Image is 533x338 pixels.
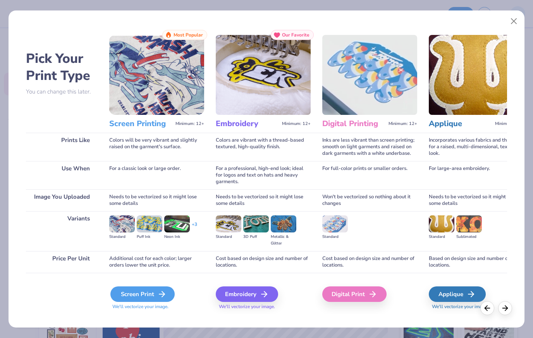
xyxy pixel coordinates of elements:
h3: Applique [429,119,492,129]
div: For large-area embroidery. [429,161,524,189]
div: Standard [322,234,348,240]
span: Minimum: 12+ [175,121,204,127]
h3: Screen Printing [109,119,172,129]
button: Close [507,14,521,29]
div: Price Per Unit [26,251,98,273]
div: Cost based on design size and number of locations. [322,251,417,273]
span: We'll vectorize your image. [216,303,311,310]
span: Most Popular [174,32,203,38]
div: Won't be vectorized so nothing about it changes [322,189,417,211]
div: Needs to be vectorized so it might lose some details [429,189,524,211]
img: Sublimated [456,215,482,232]
div: Based on design size and number of locations. [429,251,524,273]
span: Minimum: 12+ [495,121,524,127]
div: Puff Ink [137,234,162,240]
img: Standard [109,215,135,232]
div: Colors will be very vibrant and slightly raised on the garment's surface. [109,133,204,161]
h2: Pick Your Print Type [26,50,98,84]
div: Standard [429,234,454,240]
h3: Embroidery [216,119,279,129]
img: Standard [322,215,348,232]
div: Image You Uploaded [26,189,98,211]
img: Digital Printing [322,35,417,115]
div: Standard [109,234,135,240]
div: Neon Ink [164,234,190,240]
div: For a professional, high-end look; ideal for logos and text on hats and heavy garments. [216,161,311,189]
div: For a classic look or large order. [109,161,204,189]
div: Digital Print [322,286,387,302]
div: + 3 [192,221,197,234]
img: Embroidery [216,35,311,115]
span: Our Favorite [282,32,309,38]
img: Puff Ink [137,215,162,232]
img: Standard [429,215,454,232]
div: Prints Like [26,133,98,161]
img: 3D Puff [243,215,269,232]
img: Neon Ink [164,215,190,232]
span: We'll vectorize your image. [429,303,524,310]
img: Metallic & Glitter [271,215,296,232]
div: Incorporates various fabrics and threads for a raised, multi-dimensional, textured look. [429,133,524,161]
span: Minimum: 12+ [389,121,417,127]
div: Inks are less vibrant than screen printing; smooth on light garments and raised on dark garments ... [322,133,417,161]
div: Cost based on design size and number of locations. [216,251,311,273]
div: Standard [216,234,241,240]
div: Embroidery [216,286,278,302]
img: Screen Printing [109,35,204,115]
span: We'll vectorize your image. [109,303,204,310]
div: Metallic & Glitter [271,234,296,247]
p: You can change this later. [26,88,98,95]
img: Standard [216,215,241,232]
div: Applique [429,286,486,302]
div: For full-color prints or smaller orders. [322,161,417,189]
div: Needs to be vectorized so it might lose some details [216,189,311,211]
div: Additional cost for each color; larger orders lower the unit price. [109,251,204,273]
h3: Digital Printing [322,119,385,129]
div: Screen Print [110,286,175,302]
div: 3D Puff [243,234,269,240]
div: Use When [26,161,98,189]
div: Needs to be vectorized so it might lose some details [109,189,204,211]
div: Sublimated [456,234,482,240]
div: Variants [26,211,98,251]
span: Minimum: 12+ [282,121,311,127]
img: Applique [429,35,524,115]
div: Colors are vibrant with a thread-based textured, high-quality finish. [216,133,311,161]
